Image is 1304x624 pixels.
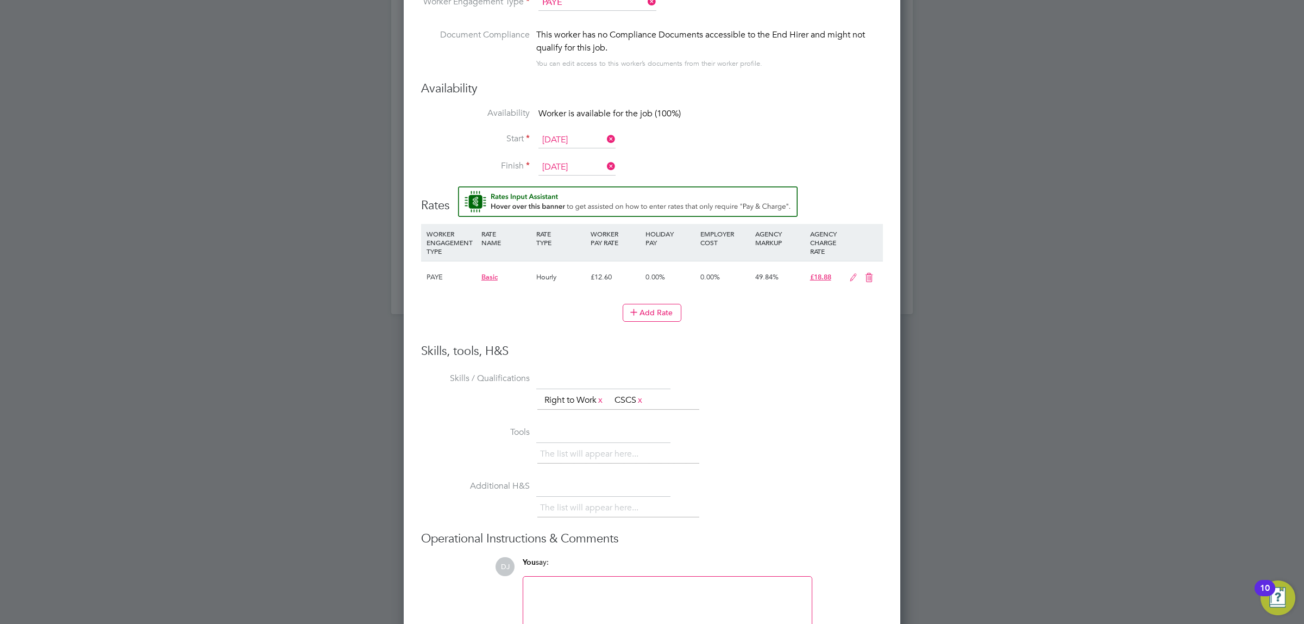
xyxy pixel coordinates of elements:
[421,186,883,214] h3: Rates
[755,272,779,282] span: 49.84%
[810,272,831,282] span: £18.88
[534,261,588,293] div: Hourly
[753,224,807,252] div: AGENCY MARKUP
[523,557,812,576] div: say:
[540,393,609,408] li: Right to Work
[496,557,515,576] span: DJ
[424,261,479,293] div: PAYE
[1260,588,1270,602] div: 10
[479,224,534,252] div: RATE NAME
[421,531,883,547] h3: Operational Instructions & Comments
[636,393,644,407] a: x
[536,28,883,54] div: This worker has no Compliance Documents accessible to the End Hirer and might not qualify for thi...
[421,81,883,97] h3: Availability
[424,224,479,261] div: WORKER ENGAGEMENT TYPE
[540,447,643,461] li: The list will appear here...
[421,160,530,172] label: Finish
[536,57,762,70] div: You can edit access to this worker’s documents from their worker profile.
[610,393,648,408] li: CSCS
[421,427,530,438] label: Tools
[538,159,616,176] input: Select one
[421,373,530,384] label: Skills / Qualifications
[1261,581,1295,615] button: Open Resource Center, 10 new notifications
[700,272,720,282] span: 0.00%
[540,501,643,515] li: The list will appear here...
[421,28,530,68] label: Document Compliance
[538,132,616,148] input: Select one
[421,108,530,119] label: Availability
[421,344,883,359] h3: Skills, tools, H&S
[698,224,753,252] div: EMPLOYER COST
[523,558,536,567] span: You
[645,272,665,282] span: 0.00%
[807,224,844,261] div: AGENCY CHARGE RATE
[597,393,604,407] a: x
[458,186,798,217] button: Rate Assistant
[534,224,588,252] div: RATE TYPE
[588,261,643,293] div: £12.60
[421,133,530,145] label: Start
[481,272,498,282] span: Basic
[588,224,643,252] div: WORKER PAY RATE
[643,224,698,252] div: HOLIDAY PAY
[538,108,681,119] span: Worker is available for the job (100%)
[421,481,530,492] label: Additional H&S
[623,304,681,321] button: Add Rate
